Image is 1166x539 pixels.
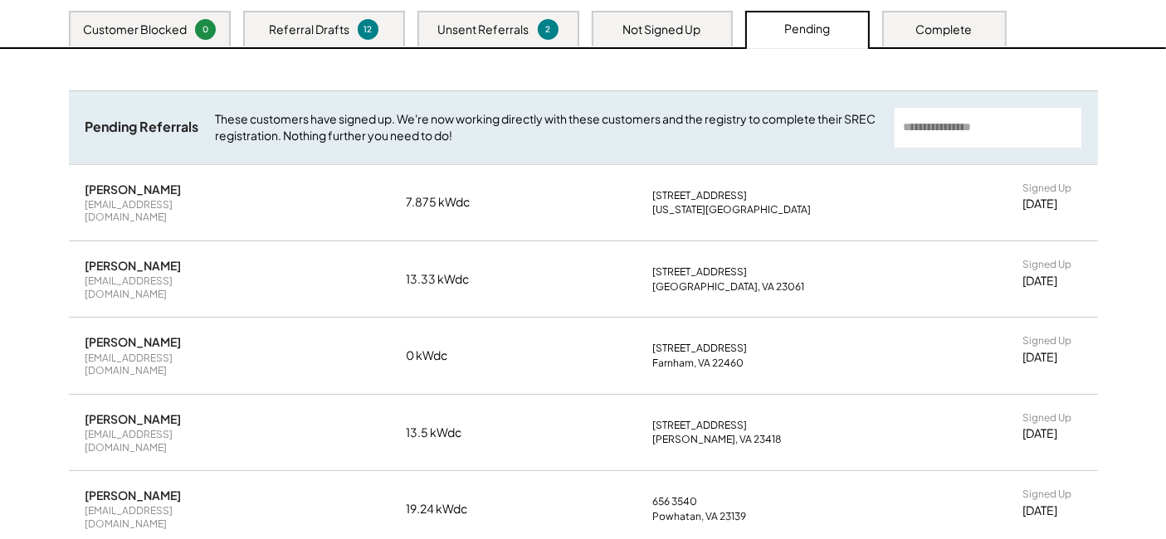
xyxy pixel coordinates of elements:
div: 0 kWdc [406,347,489,364]
div: [PERSON_NAME] [85,411,182,426]
div: These customers have signed up. We're now working directly with these customers and the registry ... [216,111,878,143]
div: [PERSON_NAME] [85,182,182,197]
div: [EMAIL_ADDRESS][DOMAIN_NAME] [85,428,243,454]
div: [DATE] [1022,503,1057,519]
div: Not Signed Up [623,22,701,38]
div: 2 [540,23,556,36]
div: 0 [198,23,213,36]
div: [US_STATE][GEOGRAPHIC_DATA] [652,203,811,216]
div: Signed Up [1022,258,1071,271]
div: 13.5 kWdc [406,425,489,441]
div: 656 3540 [652,495,697,508]
div: Complete [916,22,973,38]
div: [EMAIL_ADDRESS][DOMAIN_NAME] [85,198,243,224]
div: 13.33 kWdc [406,271,489,288]
div: 19.24 kWdc [406,501,489,517]
div: [EMAIL_ADDRESS][DOMAIN_NAME] [85,504,243,530]
div: Pending [784,21,830,37]
div: [DATE] [1022,425,1057,442]
div: [STREET_ADDRESS] [652,265,747,279]
div: Signed Up [1022,334,1071,347]
div: Unsent Referrals [438,22,529,38]
div: Customer Blocked [83,22,187,38]
div: Farnham, VA 22460 [652,357,744,370]
div: [DATE] [1022,273,1057,289]
div: Referral Drafts [269,22,349,38]
div: [PERSON_NAME] [85,334,182,349]
div: [PERSON_NAME] [85,258,182,273]
div: Signed Up [1022,182,1071,195]
div: [PERSON_NAME] [85,488,182,503]
div: [GEOGRAPHIC_DATA], VA 23061 [652,280,804,294]
div: Pending Referrals [85,119,199,136]
div: [DATE] [1022,196,1057,212]
div: [STREET_ADDRESS] [652,189,747,202]
div: [STREET_ADDRESS] [652,419,747,432]
div: [DATE] [1022,349,1057,366]
div: 12 [360,23,376,36]
div: Signed Up [1022,488,1071,501]
div: [STREET_ADDRESS] [652,342,747,355]
div: Signed Up [1022,411,1071,425]
div: [PERSON_NAME], VA 23418 [652,433,782,446]
div: 7.875 kWdc [406,194,489,211]
div: [EMAIL_ADDRESS][DOMAIN_NAME] [85,352,243,377]
div: [EMAIL_ADDRESS][DOMAIN_NAME] [85,274,243,300]
div: Powhatan, VA 23139 [652,510,746,523]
